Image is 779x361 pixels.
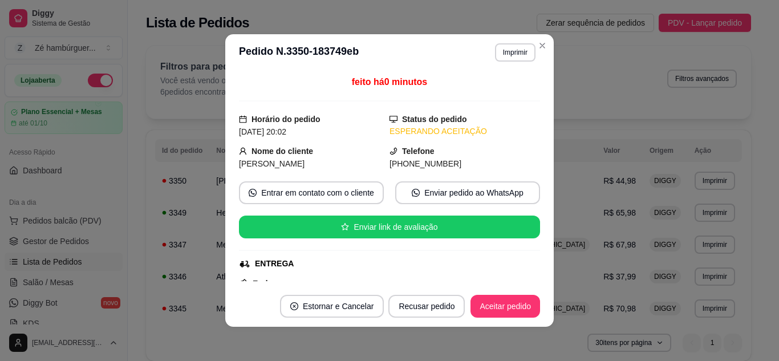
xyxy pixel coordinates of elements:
[239,115,247,123] span: calendar
[402,115,467,124] strong: Status do pedido
[389,115,397,123] span: desktop
[341,223,349,231] span: star
[239,127,286,136] span: [DATE] 20:02
[249,189,257,197] span: whats-app
[239,159,305,168] span: [PERSON_NAME]
[239,43,359,62] h3: Pedido N. 3350-183749eb
[290,302,298,310] span: close-circle
[251,147,313,156] strong: Nome do cliente
[402,147,435,156] strong: Telefone
[412,189,420,197] span: whats-app
[253,279,289,288] strong: Endereço
[470,295,540,318] button: Aceitar pedido
[533,36,551,55] button: Close
[239,147,247,155] span: user
[389,125,540,137] div: ESPERANDO ACEITAÇÃO
[389,147,397,155] span: phone
[239,278,248,287] span: pushpin
[495,43,535,62] button: Imprimir
[395,181,540,204] button: whats-appEnviar pedido ao WhatsApp
[255,258,294,270] div: ENTREGA
[239,181,384,204] button: whats-appEntrar em contato com o cliente
[251,115,320,124] strong: Horário do pedido
[389,159,461,168] span: [PHONE_NUMBER]
[352,77,427,87] span: feito há 0 minutos
[388,295,465,318] button: Recusar pedido
[280,295,384,318] button: close-circleEstornar e Cancelar
[239,216,540,238] button: starEnviar link de avaliação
